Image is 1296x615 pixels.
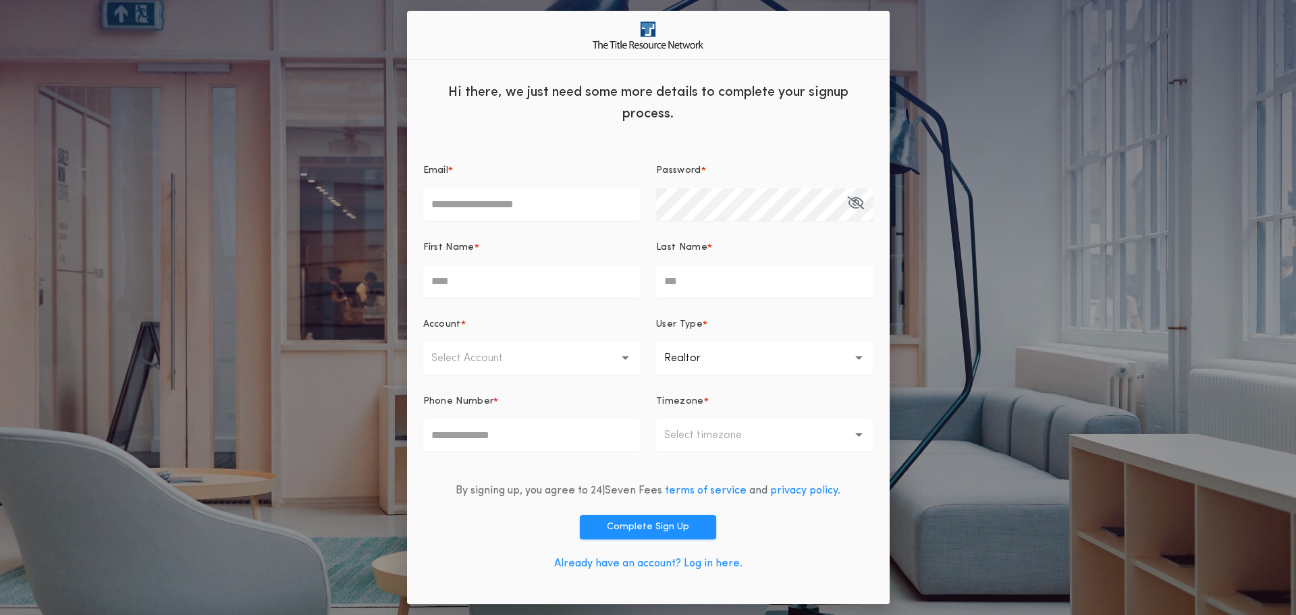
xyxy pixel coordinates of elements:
p: Phone Number [423,395,494,408]
div: By signing up, you agree to 24|Seven Fees and [456,483,840,499]
p: Select timezone [664,427,763,444]
button: Select Account [423,342,641,375]
p: User Type [656,318,703,331]
div: Hi there, we just need some more details to complete your signup process. [407,71,890,132]
button: Select timezone [656,419,873,452]
button: Realtor [656,342,873,375]
p: Email [423,164,449,178]
input: Password* [656,188,873,221]
a: privacy policy. [770,485,840,496]
p: Timezone [656,395,704,408]
img: logo [593,22,703,48]
p: Password [656,164,701,178]
a: terms of service [665,485,747,496]
input: Last Name* [656,265,873,298]
button: Password* [847,188,864,221]
p: Last Name [656,241,707,255]
input: Email* [423,188,641,221]
p: Select Account [431,350,524,367]
input: First Name* [423,265,641,298]
p: Account [423,318,461,331]
p: First Name [423,241,475,255]
a: Already have an account? Log in here. [554,558,742,569]
p: Realtor [664,350,722,367]
button: Complete Sign Up [580,515,716,539]
input: Phone Number* [423,419,641,452]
